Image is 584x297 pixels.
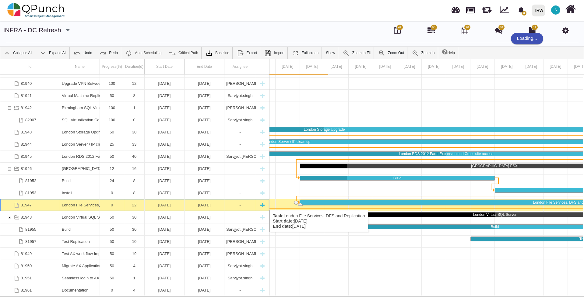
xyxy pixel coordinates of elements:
div: 8 [124,175,145,187]
div: 18-07-2025 [185,78,224,89]
i: Calendar [462,27,468,34]
div: 81944 [0,138,60,150]
div: 30 [124,126,145,138]
div: 81951 [0,272,60,284]
a: Expand All [36,47,69,59]
div: 100 [102,114,122,126]
a: Auto Scheduling [122,47,164,59]
a: Zoom Out [375,47,407,59]
div: Task: Build Start date: 18-08-2025 End date: 25-08-2025 [0,175,269,187]
div: 30 [124,211,145,223]
div: 81953 [0,187,60,199]
a: A [547,0,564,20]
div: 81957 [0,236,60,247]
div: Sarvjyot.singh [226,90,254,102]
div: Seamless login to AX in new colocation via Azure Apps [60,272,100,284]
div: 50 [100,236,124,247]
img: ic_export_24.4e1404f.png [237,50,244,57]
div: New task [258,78,267,89]
div: 0 [100,284,124,296]
div: 1 [124,102,145,114]
div: 18-07-2025 [145,90,185,102]
div: 21-07-2025 [185,102,224,114]
img: klXqkY5+JZAPre7YVMJ69SE9vgHW7RkaA9STpDBCRd8F60lk8AdY5g6cgTfGkm3cV0d3FrcCHw7UyPBLKa18SAFZQOCAmAAAA... [206,50,213,57]
span: 55 [432,25,435,29]
div: Task: Seamless login to AX in new colocation via Azure Apps Start date: 22-09-2025 End date: 22-0... [0,272,269,284]
div: 50 [102,90,122,102]
div: SQL Virtualization Complete [60,114,100,126]
div: Dynamic Report [497,0,514,20]
div: London RDS 2012 Farm Expansion and Cross site access [60,150,100,162]
div: 82907 [0,114,60,126]
span: 14 [533,25,536,29]
div: Task: London Server / IP clean up Start date: 01-08-2025 End date: 02-09-2025 [0,138,269,150]
div: 03-09-2025 [185,236,224,247]
div: Task: Install Start date: 26-08-2025 End date: 02-09-2025 [0,187,269,199]
div: Sarvjyot.singh,Umer Bhatti, [224,223,256,235]
div: [DATE] [146,138,182,150]
div: 16 [124,163,145,174]
div: Task: Build Start date: 11-08-2025 End date: 09-09-2025 [0,223,269,236]
div: New task [258,187,267,199]
a: Zoom In [409,47,438,59]
a: Import [261,47,287,59]
a: INFRA - DC Refresh [3,26,61,33]
div: 50 [102,150,122,162]
div: London File Services, DFS and Replication [60,199,100,211]
div: 19-09-2025 [145,260,185,272]
div: 50 [100,260,124,272]
div: 1 [126,102,142,114]
div: [DATE] [146,114,182,126]
div: Upgrade VPN Between Data Centres [60,78,100,89]
div: New task [258,163,267,174]
div: Duration(d) [124,59,145,74]
div: London ESXI [60,163,100,174]
div: 50 [102,126,122,138]
div: [DATE] [186,78,222,89]
div: Sarvjyot.[PERSON_NAME],[PERSON_NAME], [226,150,254,162]
div: - [224,138,256,150]
div: Umer Bhatti [224,248,256,260]
div: 81940 [21,78,32,89]
div: Start Date [145,59,185,74]
div: Task: London RDS 2012 Farm Expansion and Cross site access Start date: 04-08-2025 End date: 12-09... [0,150,269,163]
div: 81944 [21,138,32,150]
div: 12 [102,163,122,174]
div: 50 [100,272,124,284]
a: Show [323,47,338,59]
div: London Server / IP clean up [62,138,98,150]
div: [DATE] [186,90,222,102]
div: SQL Virtualization Complete [62,114,98,126]
div: New task [258,199,267,211]
img: qpunch-sp.fa6292f.png [7,1,65,19]
div: New task [258,175,267,187]
div: [PERSON_NAME],Sarvjyot.[PERSON_NAME], [226,102,254,114]
div: New task [258,126,267,138]
div: 12-09-2025 [185,150,224,162]
div: Task: Documentation Start date: 23-09-2025 End date: 26-09-2025 [0,284,269,296]
a: Collapse All [0,47,35,59]
div: 81945 [0,150,60,162]
i: Punch Discussion [495,27,502,34]
div: Umer Bhatti,Sarvjyot.singh, [224,236,256,247]
div: 01-09-2025 [145,248,185,260]
div: 50 [100,126,124,138]
div: [DATE] [146,90,182,102]
div: [DATE] [186,102,222,114]
div: 100 [100,78,124,89]
div: End Date [185,59,224,74]
div: Task: Upgrade VPN Between Data Centres Start date: 07-07-2025 End date: 18-07-2025 [0,78,269,90]
div: 81946 [0,163,60,174]
div: New task [258,138,267,150]
div: Test Replication [60,236,100,247]
img: ic_undo_24.4502e76.png [74,50,81,57]
div: 24 [100,175,124,187]
a: Export [234,47,260,59]
div: 26-09-2025 [185,284,224,296]
img: ic_fullscreen_24.81ea589.png [292,50,299,57]
div: 22-09-2025 [185,272,224,284]
div: Umer Bhatti [224,78,256,89]
span: A [554,8,557,12]
div: New task [258,272,267,284]
div: 25-07-2025 [185,90,224,102]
